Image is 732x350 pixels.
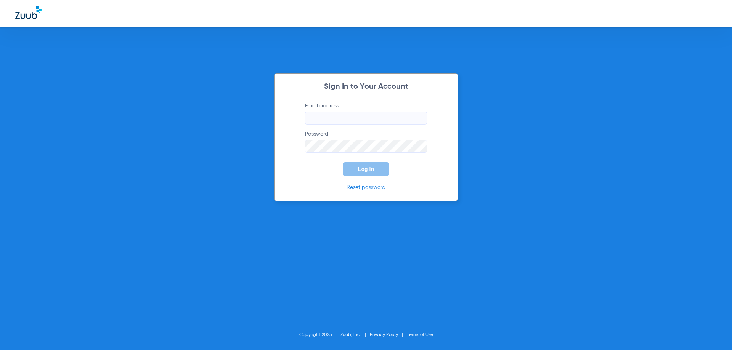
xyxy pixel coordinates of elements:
a: Privacy Policy [370,332,398,337]
img: Zuub Logo [15,6,42,19]
input: Password [305,140,427,153]
li: Copyright 2025 [299,331,340,339]
input: Email address [305,112,427,125]
a: Reset password [347,185,385,190]
label: Email address [305,102,427,125]
li: Zuub, Inc. [340,331,370,339]
label: Password [305,130,427,153]
h2: Sign In to Your Account [294,83,438,91]
span: Log In [358,166,374,172]
a: Terms of Use [407,332,433,337]
button: Log In [343,162,389,176]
